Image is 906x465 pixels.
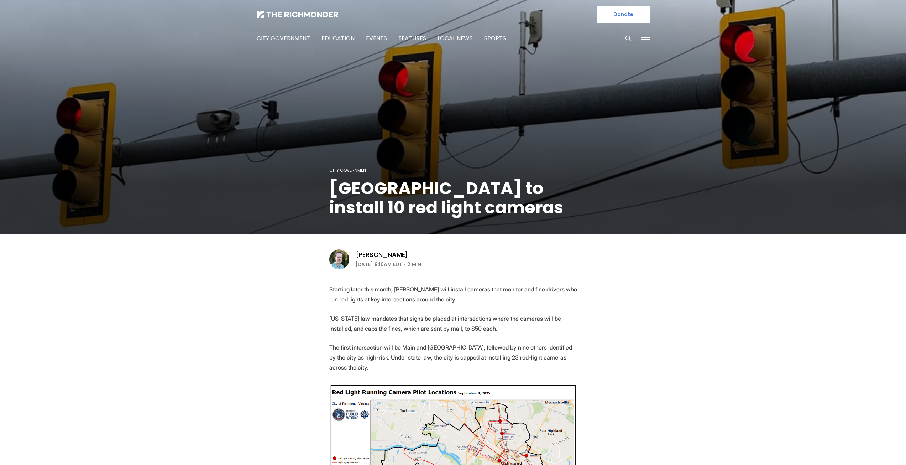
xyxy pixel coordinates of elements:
[257,34,310,42] a: City Government
[329,167,368,173] a: City Government
[321,34,355,42] a: Education
[623,33,634,44] button: Search this site
[356,260,402,269] time: [DATE] 9:10AM EDT
[329,314,577,334] p: [US_STATE] law mandates that signs be placed at intersections where the cameras will be installed...
[438,34,473,42] a: Local News
[356,250,408,259] a: [PERSON_NAME]
[846,430,906,465] iframe: portal-trigger
[257,11,339,18] img: The Richmonder
[329,284,577,304] p: Starting later this month, [PERSON_NAME] will install cameras that monitor and fine drivers who r...
[398,34,426,42] a: Features
[329,249,349,269] img: Michael Phillips
[484,34,506,42] a: Sports
[329,179,577,217] h1: [GEOGRAPHIC_DATA] to install 10 red light cameras
[597,6,650,23] a: Donate
[366,34,387,42] a: Events
[329,342,577,372] p: The first intersection will be Main and [GEOGRAPHIC_DATA], followed by nine others identified by ...
[407,260,421,269] span: 2 min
